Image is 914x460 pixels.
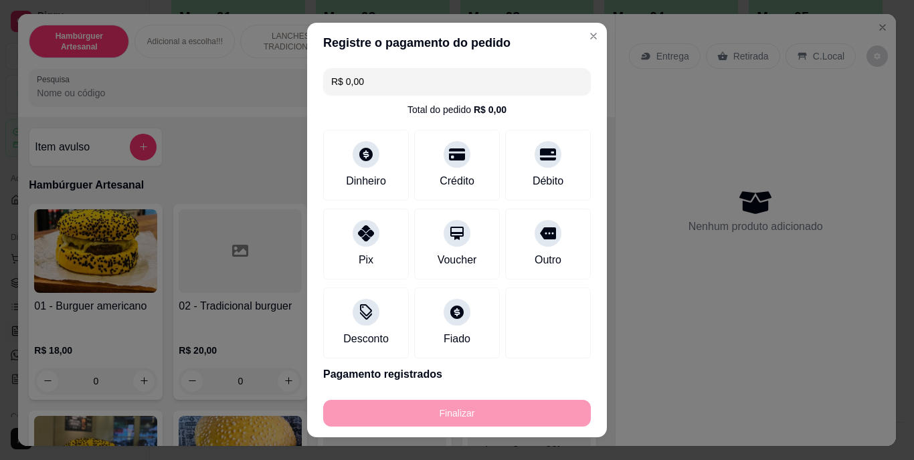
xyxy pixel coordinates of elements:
div: Débito [533,173,563,189]
button: Close [583,25,604,47]
div: Total do pedido [407,103,507,116]
div: Pix [359,252,373,268]
div: Voucher [438,252,477,268]
div: Fiado [444,331,470,347]
div: Outro [535,252,561,268]
p: Pagamento registrados [323,366,591,382]
header: Registre o pagamento do pedido [307,23,607,63]
div: Crédito [440,173,474,189]
input: Ex.: hambúrguer de cordeiro [331,68,583,95]
div: Desconto [343,331,389,347]
div: Dinheiro [346,173,386,189]
div: R$ 0,00 [474,103,507,116]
